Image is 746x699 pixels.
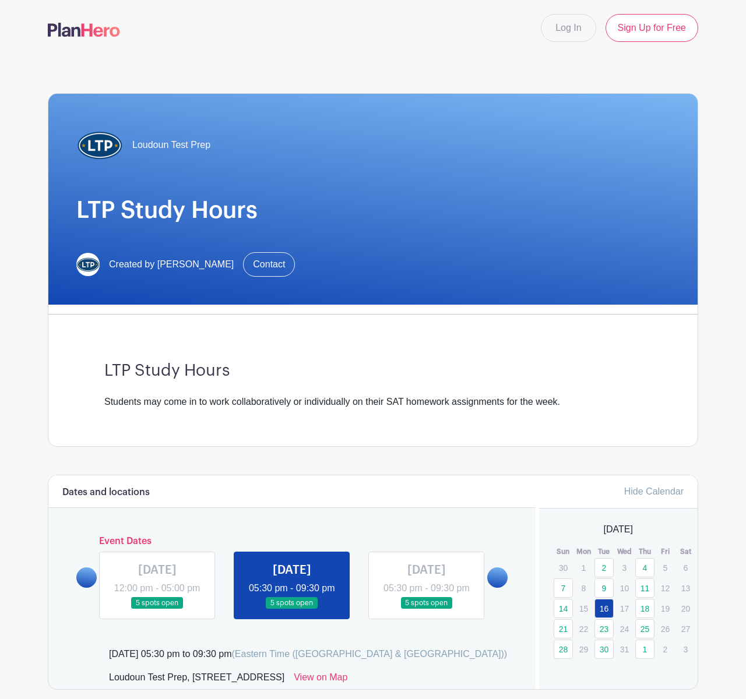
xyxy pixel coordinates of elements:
p: 27 [676,620,695,638]
a: 21 [554,619,573,638]
th: Tue [594,546,614,557]
span: (Eastern Time ([GEOGRAPHIC_DATA] & [GEOGRAPHIC_DATA])) [231,649,507,659]
h1: LTP Study Hours [76,196,670,224]
th: Fri [655,546,675,557]
span: Created by [PERSON_NAME] [109,257,234,271]
p: 8 [574,579,593,597]
div: Students may come in to work collaboratively or individually on their SAT homework assignments fo... [104,395,642,409]
a: 14 [554,599,573,618]
p: 24 [615,620,634,638]
a: Hide Calendar [624,486,684,496]
p: 20 [676,599,695,617]
p: 3 [615,559,634,577]
p: 30 [554,559,573,577]
a: 9 [594,578,614,598]
th: Wed [614,546,635,557]
th: Sun [553,546,573,557]
p: 2 [656,640,675,658]
a: 23 [594,619,614,638]
img: LTP-LOGO-No-background.png [76,122,123,168]
th: Mon [573,546,594,557]
p: 1 [574,559,593,577]
a: 7 [554,578,573,598]
h6: Dates and locations [62,487,150,498]
a: Contact [243,252,295,277]
p: 31 [615,640,634,658]
a: Log In [541,14,596,42]
p: 10 [615,579,634,597]
th: Thu [635,546,655,557]
p: 17 [615,599,634,617]
img: LTP-LOGO-No-background.jpg [76,253,100,276]
p: 3 [676,640,695,658]
a: 11 [635,578,654,598]
th: Sat [675,546,696,557]
p: 26 [656,620,675,638]
p: 29 [574,640,593,658]
p: 12 [656,579,675,597]
img: logo-507f7623f17ff9eddc593b1ce0a138ce2505c220e1c5a4e2b4648c50719b7d32.svg [48,23,120,37]
a: 4 [635,558,654,577]
a: Sign Up for Free [606,14,698,42]
a: 16 [594,599,614,618]
a: 28 [554,640,573,659]
p: 13 [676,579,695,597]
p: 22 [574,620,593,638]
a: View on Map [294,670,347,689]
span: Loudoun Test Prep [132,138,210,152]
p: 19 [656,599,675,617]
a: 1 [635,640,654,659]
h3: LTP Study Hours [104,361,642,381]
h6: Event Dates [97,536,487,547]
p: 15 [574,599,593,617]
a: 30 [594,640,614,659]
p: 5 [656,559,675,577]
a: 25 [635,619,654,638]
span: [DATE] [604,523,633,536]
p: 6 [676,559,695,577]
a: 18 [635,599,654,618]
a: 2 [594,558,614,577]
div: [DATE] 05:30 pm to 09:30 pm [109,647,507,661]
div: Loudoun Test Prep, [STREET_ADDRESS] [109,670,284,689]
